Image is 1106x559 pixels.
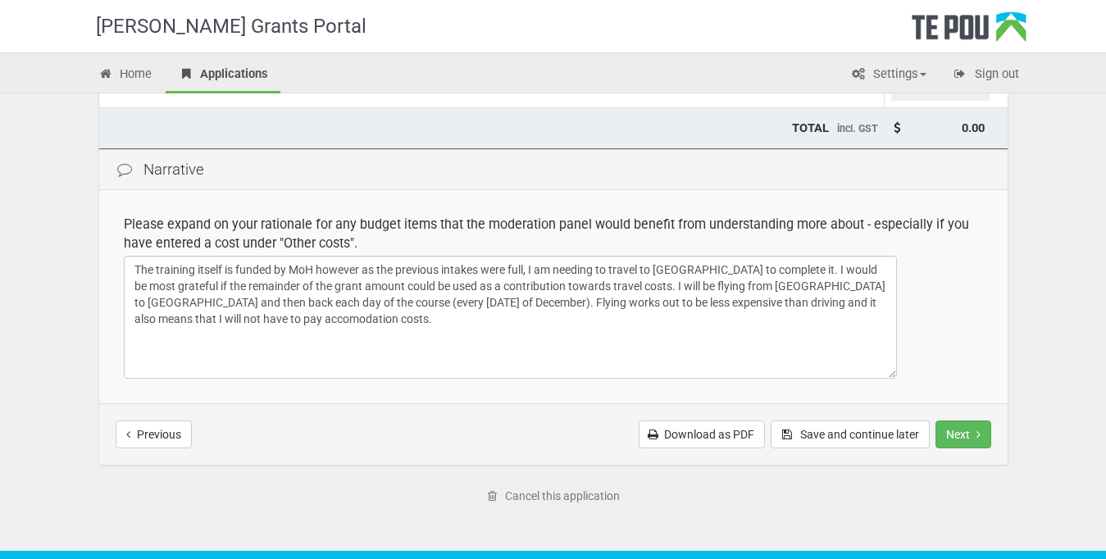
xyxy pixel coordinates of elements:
span: incl. GST [837,122,878,134]
button: Previous step [116,420,192,448]
a: Download as PDF [639,420,765,448]
a: Sign out [940,57,1031,93]
a: Applications [166,57,280,93]
td: TOTAL [99,107,885,148]
a: Cancel this application [476,482,630,510]
div: Narrative [99,149,1008,191]
div: Te Pou Logo [912,11,1026,52]
button: Save and continue later [771,420,930,448]
a: Home [86,57,165,93]
a: Settings [839,57,939,93]
div: Please expand on your rationale for any budget items that the moderation panel would benefit from... [124,215,983,252]
button: Next step [935,420,991,448]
